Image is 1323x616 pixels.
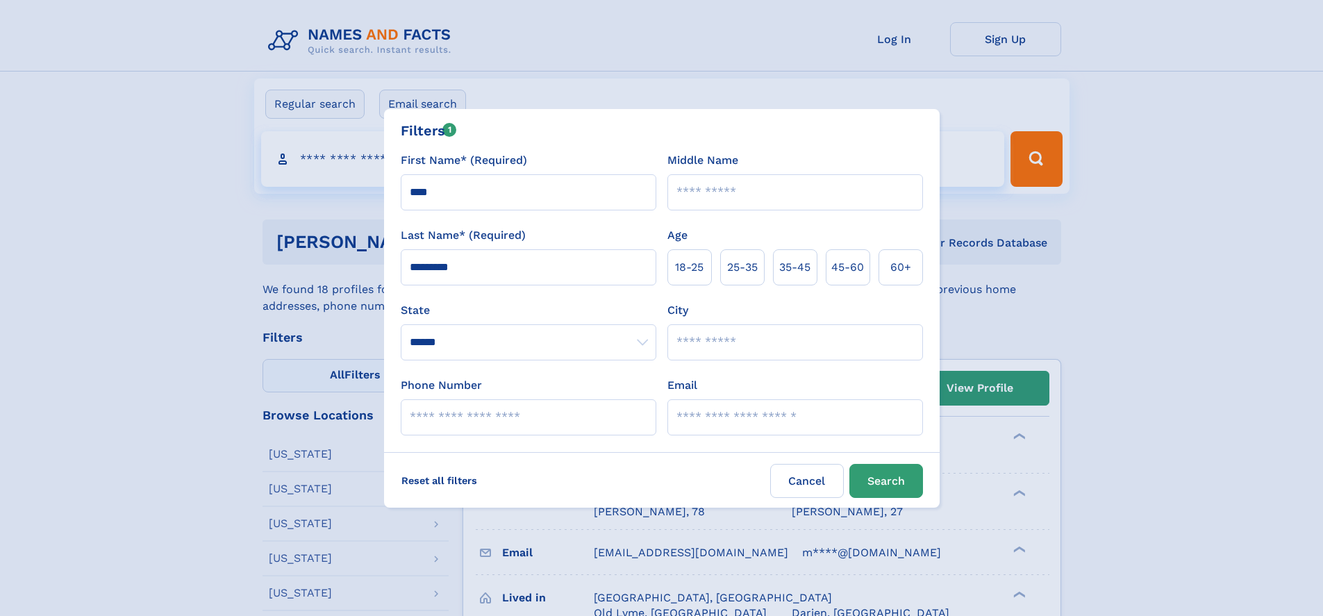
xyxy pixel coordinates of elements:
[667,152,738,169] label: Middle Name
[401,377,482,394] label: Phone Number
[401,152,527,169] label: First Name* (Required)
[890,259,911,276] span: 60+
[727,259,758,276] span: 25‑35
[675,259,704,276] span: 18‑25
[667,377,697,394] label: Email
[392,464,486,497] label: Reset all filters
[401,120,457,141] div: Filters
[831,259,864,276] span: 45‑60
[770,464,844,498] label: Cancel
[401,302,656,319] label: State
[667,302,688,319] label: City
[667,227,688,244] label: Age
[849,464,923,498] button: Search
[779,259,810,276] span: 35‑45
[401,227,526,244] label: Last Name* (Required)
